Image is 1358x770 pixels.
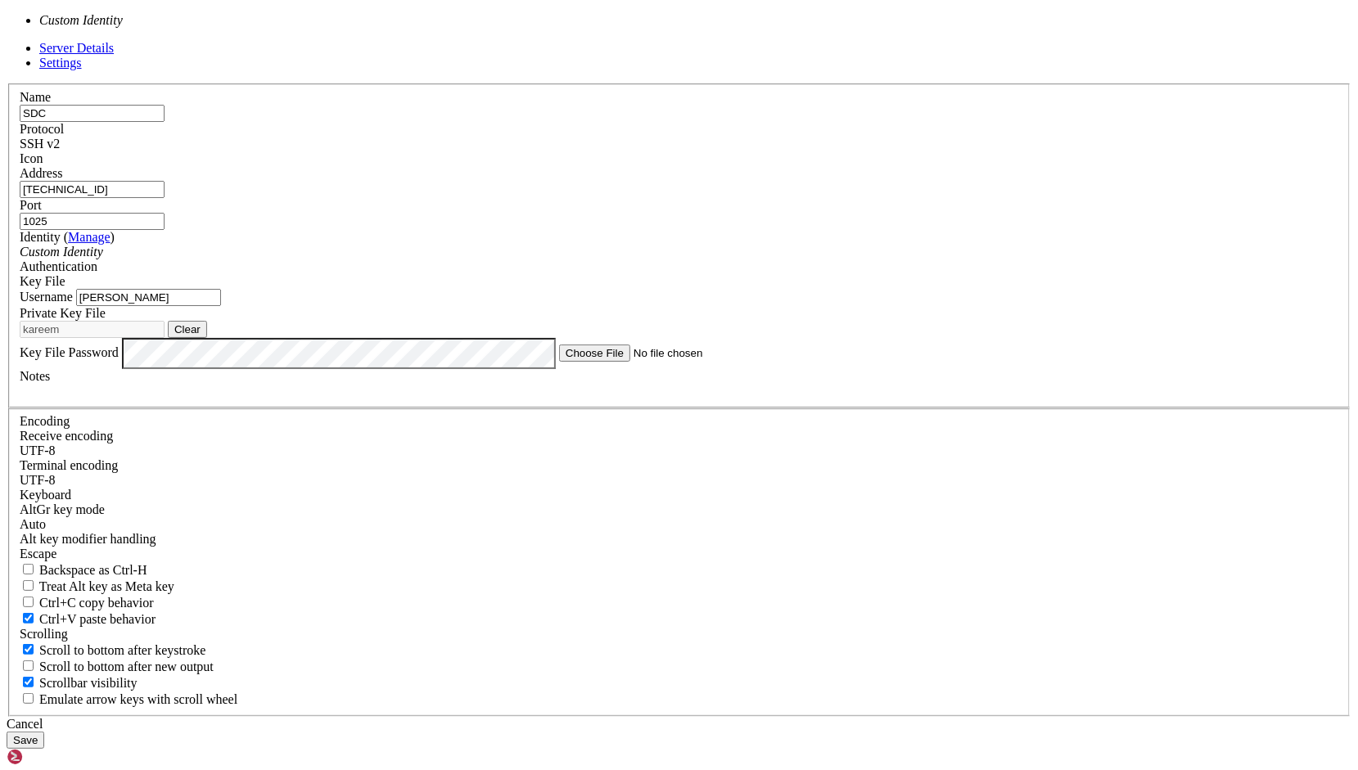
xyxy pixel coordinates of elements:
label: Identity [20,230,115,244]
label: Keyboard [20,488,71,502]
span: Emulate arrow keys with scroll wheel [39,692,237,706]
label: Address [20,166,62,180]
label: Key File Password [20,345,119,359]
span: Treat Alt key as Meta key [39,579,174,593]
label: Authentication [20,259,97,273]
span: UTF-8 [20,444,56,457]
label: Port [20,198,42,212]
i: Custom Identity [20,245,103,259]
div: UTF-8 [20,473,1338,488]
label: Icon [20,151,43,165]
span: Escape [20,547,56,561]
div: (0, 1) [7,20,13,34]
span: Ctrl+C copy behavior [39,596,154,610]
label: Username [20,290,73,304]
img: Shellngn [7,749,101,765]
div: SSH v2 [20,137,1338,151]
span: Scrollbar visibility [39,676,138,690]
a: Manage [68,230,111,244]
button: Save [7,732,44,749]
div: Auto [20,517,1338,532]
i: Custom Identity [39,13,123,27]
label: Protocol [20,122,64,136]
input: Ctrl+C copy behavior [23,597,34,607]
input: Server Name [20,105,165,122]
input: Backspace as Ctrl-H [23,564,34,574]
input: Scroll to bottom after new output [23,660,34,671]
input: Ctrl+V paste behavior [23,613,34,624]
button: Clear [168,321,207,338]
label: When using the alternative screen buffer, and DECCKM (Application Cursor Keys) is active, mouse w... [20,692,237,706]
input: Host Name or IP [20,181,165,198]
label: Set the expected encoding for data received from the host. If the encodings do not match, visual ... [20,502,105,516]
span: Scroll to bottom after new output [39,660,214,673]
a: Server Details [39,41,114,55]
span: Backspace as Ctrl-H [39,563,147,577]
input: Treat Alt key as Meta key [23,580,34,591]
div: UTF-8 [20,444,1338,458]
input: Scrollbar visibility [23,677,34,687]
div: Escape [20,547,1338,561]
div: Cancel [7,717,1351,732]
div: Custom Identity [20,245,1338,259]
x-row: Connecting [TECHNICAL_ID]... [7,7,1145,20]
span: Key File [20,274,65,288]
span: Ctrl+V paste behavior [39,612,156,626]
label: Whether to scroll to the bottom on any keystroke. [20,643,206,657]
label: Name [20,90,51,104]
input: Emulate arrow keys with scroll wheel [23,693,34,704]
input: Scroll to bottom after keystroke [23,644,34,655]
label: Notes [20,369,50,383]
label: Private Key File [20,306,106,320]
span: UTF-8 [20,473,56,487]
label: The default terminal encoding. ISO-2022 enables character map translations (like graphics maps). ... [20,458,118,472]
span: ( ) [64,230,115,244]
input: Login Username [76,289,221,306]
label: Scroll to bottom after new output. [20,660,214,673]
label: Set the expected encoding for data received from the host. If the encodings do not match, visual ... [20,429,113,443]
span: SSH v2 [20,137,60,151]
label: Scrolling [20,627,68,641]
div: Key File [20,274,1338,289]
label: Ctrl+V pastes if true, sends ^V to host if false. Ctrl+Shift+V sends ^V to host if true, pastes i... [20,612,156,626]
label: Encoding [20,414,70,428]
span: Auto [20,517,46,531]
label: The vertical scrollbar mode. [20,676,138,690]
label: If true, the backspace should send BS ('\x08', aka ^H). Otherwise the backspace key should send '... [20,563,147,577]
label: Ctrl-C copies if true, send ^C to host if false. Ctrl-Shift-C sends ^C to host if true, copies if... [20,596,154,610]
span: Scroll to bottom after keystroke [39,643,206,657]
label: Whether the Alt key acts as a Meta key or as a distinct Alt key. [20,579,174,593]
a: Settings [39,56,82,70]
label: Controls how the Alt key is handled. Escape: Send an ESC prefix. 8-Bit: Add 128 to the typed char... [20,532,156,546]
input: Port Number [20,213,165,230]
